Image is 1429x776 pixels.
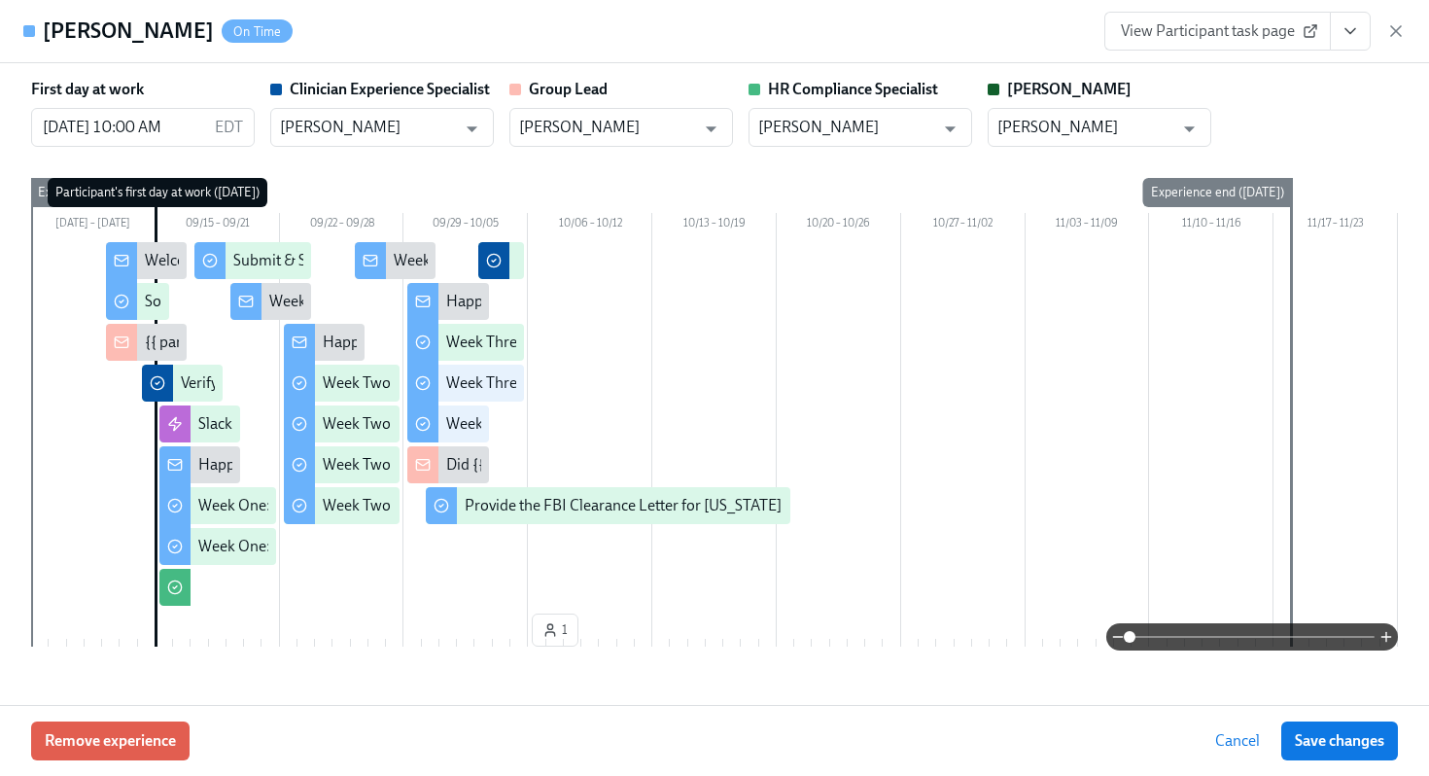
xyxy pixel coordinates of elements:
[31,213,156,238] div: [DATE] – [DATE]
[446,332,971,353] div: Week Three: Cultural Competence & Special Populations (~3 hours to complete)
[290,80,490,98] strong: Clinician Experience Specialist
[446,413,852,435] div: Week Three: Final Onboarding Tasks (~1.5 hours to complete)
[198,413,279,435] div: Slack Invites
[1330,12,1371,51] button: View task page
[1215,731,1260,751] span: Cancel
[457,114,487,144] button: Open
[532,614,578,647] button: 1
[403,213,528,238] div: 09/29 – 10/05
[43,17,214,46] h4: [PERSON_NAME]
[181,372,460,394] div: Verify Elation for {{ participant.fullName }}
[198,454,308,476] div: Happy First Day!
[323,413,701,435] div: Week Two: Get To Know Your Role (~4 hours to complete)
[323,332,442,353] div: Happy Week Two!
[48,178,267,207] div: Participant's first day at work ([DATE])
[1273,213,1398,238] div: 11/17 – 11/23
[323,495,748,516] div: Week Two: Compliance Crisis Response (~1.5 hours to complete)
[1149,213,1273,238] div: 11/10 – 11/16
[652,213,777,238] div: 10/13 – 10/19
[1121,21,1314,41] span: View Participant task page
[323,372,625,394] div: Week Two: Core Compliance Tasks (~ 4 hours)
[1295,731,1384,751] span: Save changes
[465,495,782,516] div: Provide the FBI Clearance Letter for [US_STATE]
[1202,722,1273,760] button: Cancel
[528,213,652,238] div: 10/06 – 10/12
[768,80,938,98] strong: HR Compliance Specialist
[446,454,814,476] div: Did {{ participant.fullName }} Schedule A Meet & Greet?
[446,291,672,312] div: Happy Final Week of Onboarding!
[529,80,608,98] strong: Group Lead
[1007,80,1132,98] strong: [PERSON_NAME]
[31,722,190,760] button: Remove experience
[222,24,293,39] span: On Time
[542,620,568,640] span: 1
[1174,114,1204,144] button: Open
[901,213,1026,238] div: 10/27 – 11/02
[145,332,470,353] div: {{ participant.fullName }} has started onboarding
[45,731,176,751] span: Remove experience
[323,454,670,476] div: Week Two: Core Processes (~1.25 hours to complete)
[280,213,404,238] div: 09/22 – 09/28
[31,79,144,100] label: First day at work
[233,250,924,271] div: Submit & Sign The [US_STATE] Disclosure Form (Time Sensitive!) and the [US_STATE] Background Check
[215,117,243,138] p: EDT
[935,114,965,144] button: Open
[1104,12,1331,51] a: View Participant task page
[198,495,648,516] div: Week One: Welcome To Charlie Health Tasks! (~3 hours to complete)
[145,291,252,312] div: Software Set-Up
[156,213,280,238] div: 09/15 – 09/21
[777,213,901,238] div: 10/20 – 10/26
[198,536,620,557] div: Week One: Essential Compliance Tasks (~6.5 hours to complete)
[1026,213,1150,238] div: 11/03 – 11/09
[269,291,471,312] div: Week One Onboarding Recap!
[1143,178,1292,207] div: Experience end ([DATE])
[394,250,595,271] div: Week Two Onboarding Recap!
[446,372,953,394] div: Week Three: Ethics, Conduct, & Legal Responsibilities (~5 hours to complete)
[145,250,398,271] div: Welcome To The Charlie Health Team!
[1281,722,1398,760] button: Save changes
[696,114,726,144] button: Open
